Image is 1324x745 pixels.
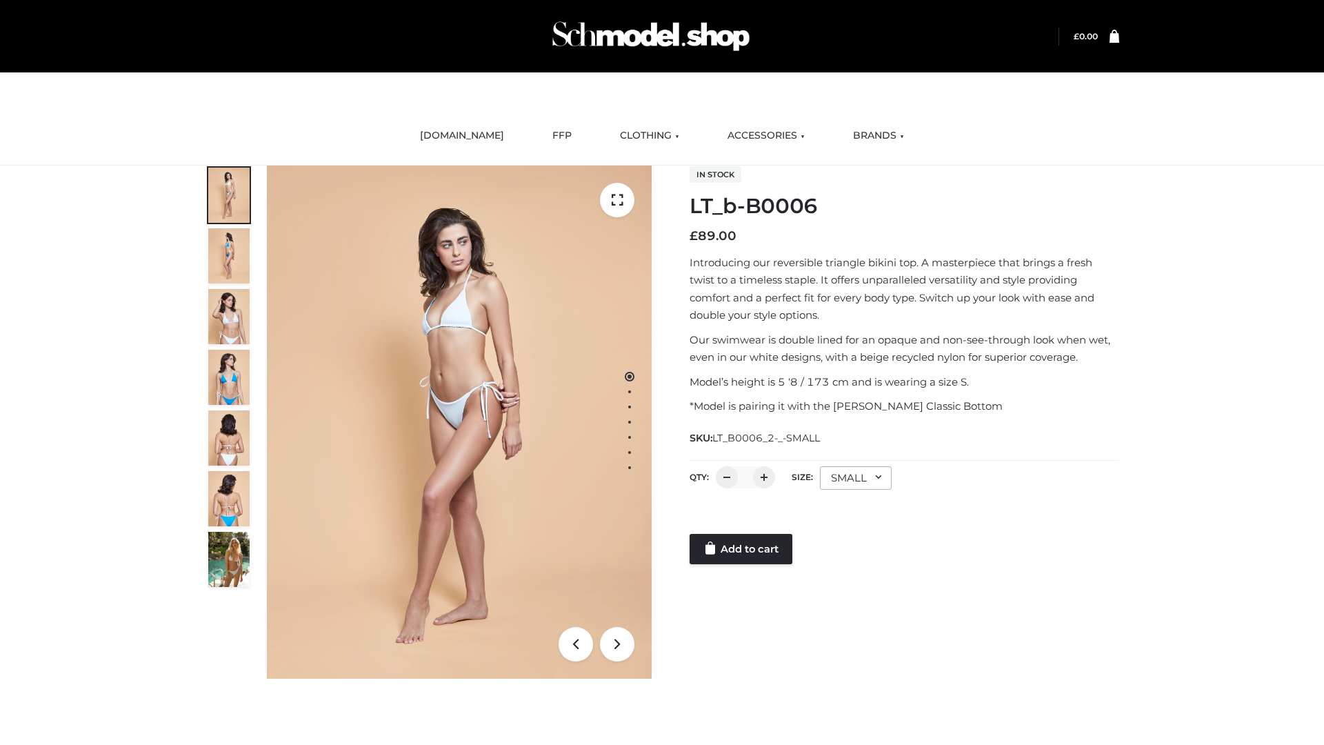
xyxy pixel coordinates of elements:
[690,331,1119,366] p: Our swimwear is double lined for an opaque and non-see-through look when wet, even in our white d...
[542,121,582,151] a: FFP
[690,194,1119,219] h1: LT_b-B0006
[548,9,754,63] img: Schmodel Admin 964
[1074,31,1079,41] span: £
[1074,31,1098,41] a: £0.00
[208,471,250,526] img: ArielClassicBikiniTop_CloudNine_AzureSky_OW114ECO_8-scaled.jpg
[410,121,514,151] a: [DOMAIN_NAME]
[712,432,820,444] span: LT_B0006_2-_-SMALL
[208,168,250,223] img: ArielClassicBikiniTop_CloudNine_AzureSky_OW114ECO_1-scaled.jpg
[690,397,1119,415] p: *Model is pairing it with the [PERSON_NAME] Classic Bottom
[843,121,914,151] a: BRANDS
[690,472,709,482] label: QTY:
[208,532,250,587] img: Arieltop_CloudNine_AzureSky2.jpg
[690,534,792,564] a: Add to cart
[690,228,698,244] span: £
[208,350,250,405] img: ArielClassicBikiniTop_CloudNine_AzureSky_OW114ECO_4-scaled.jpg
[690,166,741,183] span: In stock
[267,166,652,679] img: ArielClassicBikiniTop_CloudNine_AzureSky_OW114ECO_1
[690,228,736,244] bdi: 89.00
[610,121,690,151] a: CLOTHING
[208,289,250,344] img: ArielClassicBikiniTop_CloudNine_AzureSky_OW114ECO_3-scaled.jpg
[690,430,821,446] span: SKU:
[1074,31,1098,41] bdi: 0.00
[820,466,892,490] div: SMALL
[208,410,250,466] img: ArielClassicBikiniTop_CloudNine_AzureSky_OW114ECO_7-scaled.jpg
[208,228,250,284] img: ArielClassicBikiniTop_CloudNine_AzureSky_OW114ECO_2-scaled.jpg
[717,121,815,151] a: ACCESSORIES
[792,472,813,482] label: Size:
[690,373,1119,391] p: Model’s height is 5 ‘8 / 173 cm and is wearing a size S.
[690,254,1119,324] p: Introducing our reversible triangle bikini top. A masterpiece that brings a fresh twist to a time...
